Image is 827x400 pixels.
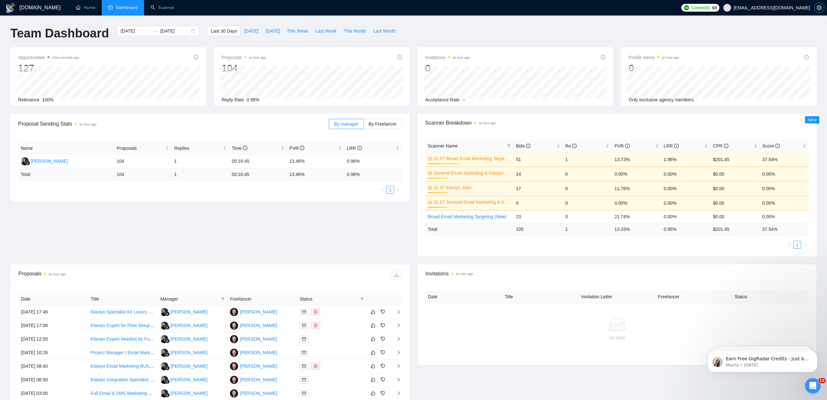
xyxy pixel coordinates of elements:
img: gigradar-bm.png [165,393,170,397]
span: Proposal Sending Stats [18,120,329,128]
span: like [371,309,375,314]
div: message notification from Mariia, 2w ago. Earn Free GigRadar Credits - Just by Sharing Your Story... [10,14,120,35]
span: dollar [314,323,318,327]
span: dashboard [108,5,113,10]
td: 0 [513,196,562,210]
a: General Email Marketing & Klaviyo Jobs [434,169,509,177]
div: Proposals [18,270,210,280]
img: MK [160,335,168,343]
span: Connects: [691,4,710,11]
div: No data [431,334,803,341]
li: 1 [793,241,801,249]
span: info-circle [397,55,402,59]
button: like [369,322,377,329]
img: SR [230,308,238,316]
a: Project Manager | Email Marketing | Full time [91,350,181,355]
td: 13.33 % [612,223,661,235]
span: filter [359,294,365,304]
time: an hour ago [453,56,470,59]
span: dislike [381,323,385,328]
td: 13.73% [612,152,661,167]
td: $0.00 [710,196,759,210]
li: Next Page [801,241,809,249]
button: Last 30 Days [207,26,241,36]
span: like [371,323,375,328]
span: mail [302,364,306,368]
span: info-circle [775,144,780,148]
td: Klaviyo Specialist for Luxury D2C Brand [88,305,158,319]
span: 68 [712,4,717,11]
span: Invitations [425,54,470,61]
td: 13.46 % [287,168,344,181]
span: PVR [614,143,630,149]
span: right [391,350,401,355]
span: filter [506,141,512,151]
span: [DATE] [244,27,258,35]
span: Opportunities [18,54,79,61]
iframe: Intercom live chat [805,378,821,394]
button: This Month [340,26,370,36]
button: left [786,241,793,249]
img: MK [160,308,168,316]
div: [PERSON_NAME] [31,158,68,165]
span: By manager [334,121,358,127]
span: Re [565,143,577,149]
td: 00:16:45 [229,155,287,168]
a: Broad Email Marketing Targeting (New) [428,214,507,219]
a: Klaviyo Integration Specialist for Shopify Site [91,377,181,382]
span: [DATE] [266,27,280,35]
span: Replies [174,145,222,152]
td: 0.00% [661,181,710,196]
span: dislike [381,364,385,369]
span: Invitations [425,270,809,278]
td: Klaviyo Expert for Flow Setup & Customer Journey Customization [88,319,158,333]
button: [DATE] [241,26,262,36]
td: Klaviyo Expert Needed for Full Account Setup & Ongoing Campaigns [88,333,158,346]
button: Last Month [370,26,399,36]
td: 0.96 % [344,168,402,181]
a: MK[PERSON_NAME] [160,309,207,314]
td: [DATE] 10:26 [18,346,88,360]
td: 0.00% [760,167,809,181]
a: SR[PERSON_NAME] [230,363,277,368]
div: [PERSON_NAME] [240,363,277,370]
span: mail [302,378,306,382]
span: dollar [314,310,318,314]
button: like [369,376,377,384]
span: info-circle [526,144,530,148]
button: Last Week [312,26,340,36]
button: dislike [379,349,387,356]
time: an hour ago [479,121,496,125]
span: By Freelancer [369,121,397,127]
button: This Week [283,26,312,36]
li: 1 [386,186,394,194]
span: swap-right [152,28,158,34]
span: This Week [287,27,308,35]
td: 17 [513,181,562,196]
span: like [371,377,375,382]
td: Total [425,223,513,235]
img: MK [160,322,168,330]
span: filter [507,144,511,148]
button: dislike [379,308,387,316]
span: Acceptance Rate [425,97,460,102]
span: dislike [381,377,385,382]
span: Proposals [117,145,164,152]
button: dislike [379,362,387,370]
span: crown [428,185,432,190]
button: right [801,241,809,249]
div: [PERSON_NAME] [240,349,277,356]
button: dislike [379,335,387,343]
span: like [371,350,375,355]
img: gigradar-bm.png [165,325,170,330]
a: SR[PERSON_NAME] [230,350,277,355]
a: setting [814,5,824,10]
span: to [152,28,158,34]
span: 12 [818,378,826,383]
td: 104 [114,168,172,181]
td: 0 [563,167,612,181]
span: info-circle [724,144,728,148]
li: Next Page [394,186,402,194]
span: left [381,188,384,192]
span: filter [360,297,364,301]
